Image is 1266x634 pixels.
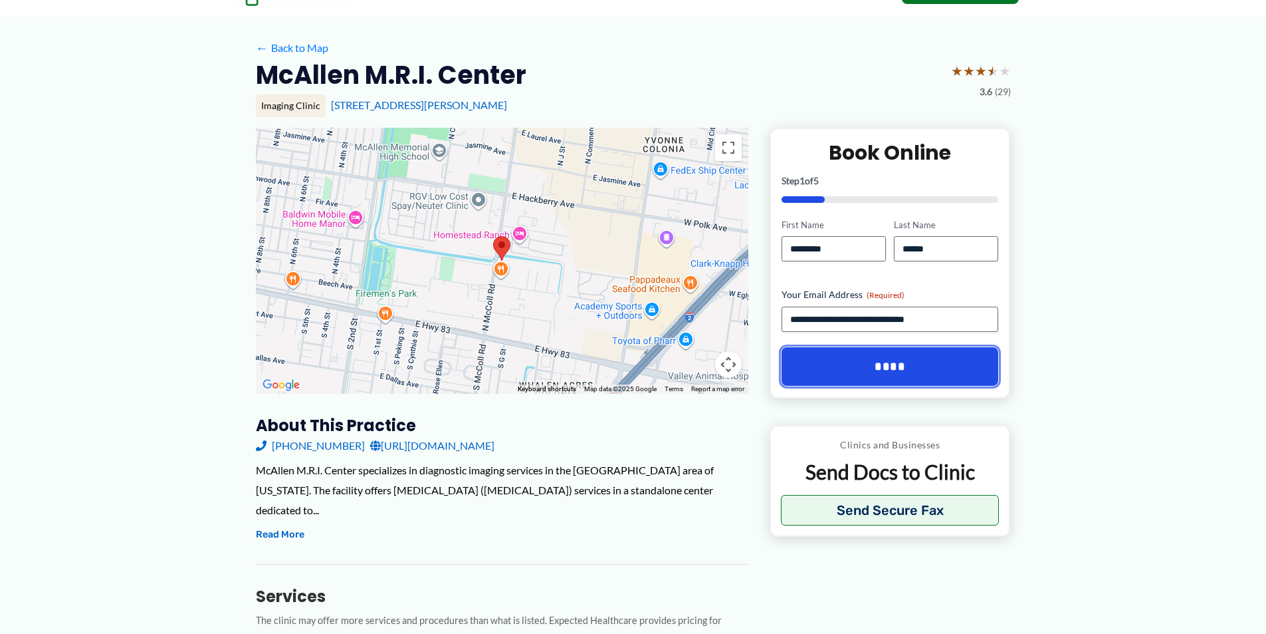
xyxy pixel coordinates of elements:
[980,83,992,100] span: 3.6
[813,175,819,186] span: 5
[256,460,748,520] div: McAllen M.R.I. Center specializes in diagnostic imaging services in the [GEOGRAPHIC_DATA] area of...
[256,94,326,117] div: Imaging Clinic
[987,59,999,83] span: ★
[256,59,526,91] h2: McAllen M.R.I. Center
[518,385,576,394] button: Keyboard shortcuts
[584,385,657,393] span: Map data ©2025 Google
[256,436,365,456] a: [PHONE_NUMBER]
[665,385,683,393] a: Terms (opens in new tab)
[782,176,999,186] p: Step of
[331,98,507,111] a: [STREET_ADDRESS][PERSON_NAME]
[975,59,987,83] span: ★
[782,219,886,232] label: First Name
[715,351,742,378] button: Map camera controls
[867,290,904,300] span: (Required)
[256,527,304,543] button: Read More
[951,59,963,83] span: ★
[963,59,975,83] span: ★
[782,140,999,166] h2: Book Online
[995,83,1011,100] span: (29)
[781,459,1000,485] p: Send Docs to Clinic
[999,59,1011,83] span: ★
[259,377,303,394] a: Open this area in Google Maps (opens a new window)
[370,436,494,456] a: [URL][DOMAIN_NAME]
[781,436,1000,454] p: Clinics and Businesses
[691,385,744,393] a: Report a map error
[782,288,999,301] label: Your Email Address
[256,38,328,58] a: ←Back to Map
[799,175,805,186] span: 1
[781,495,1000,526] button: Send Secure Fax
[894,219,998,232] label: Last Name
[259,377,303,394] img: Google
[256,586,748,607] h3: Services
[715,134,742,161] button: Toggle fullscreen view
[256,41,268,54] span: ←
[256,415,748,436] h3: About this practice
